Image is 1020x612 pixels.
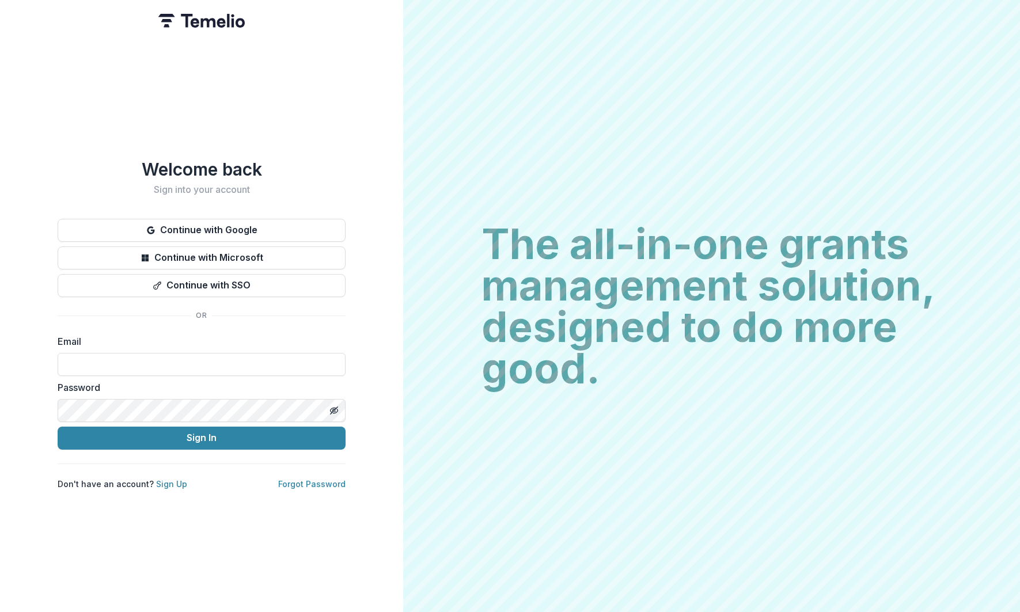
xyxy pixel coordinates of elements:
[158,14,245,28] img: Temelio
[156,479,187,489] a: Sign Up
[58,219,346,242] button: Continue with Google
[58,246,346,269] button: Continue with Microsoft
[58,274,346,297] button: Continue with SSO
[325,401,343,420] button: Toggle password visibility
[278,479,346,489] a: Forgot Password
[58,159,346,180] h1: Welcome back
[58,184,346,195] h2: Sign into your account
[58,427,346,450] button: Sign In
[58,381,339,394] label: Password
[58,334,339,348] label: Email
[58,478,187,490] p: Don't have an account?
